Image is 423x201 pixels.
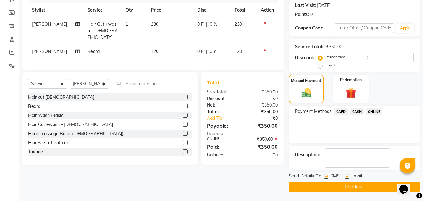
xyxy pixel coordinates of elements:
label: Redemption [340,77,362,83]
span: 1 [126,49,128,54]
div: Balance : [202,152,242,158]
label: Fixed [325,62,335,68]
div: ₹350.00 [242,136,282,143]
div: Discount: [295,55,314,61]
span: Email [351,173,362,181]
span: | [206,48,207,55]
span: [PERSON_NAME] [32,49,67,54]
div: ₹350.00 [242,108,282,115]
span: Payment Methods [295,108,332,115]
label: Manual Payment [291,78,321,83]
div: Paid: [202,143,242,151]
button: Checkout [289,182,420,192]
span: 0 % [210,21,217,28]
div: ₹0 [242,152,282,158]
div: ₹350.00 [326,44,342,50]
th: Price [147,3,193,17]
th: Service [84,3,122,17]
div: ₹0 [249,115,283,122]
span: 230 [151,21,158,27]
div: ₹0 [242,95,282,102]
div: [DATE] [317,2,331,9]
div: Hair wash Treatment [28,140,71,146]
input: Enter Offer / Coupon Code [335,23,394,33]
div: ONLINE [202,136,242,143]
div: Sub Total: [202,89,242,95]
label: Percentage [325,54,345,60]
a: Add Tip [202,115,249,122]
span: SMS [330,173,340,181]
th: Qty [122,3,147,17]
div: ₹350.00 [242,122,282,130]
img: _gift.svg [343,87,359,99]
button: Apply [396,24,414,33]
div: Hair Cut +wash - [DEMOGRAPHIC_DATA] [28,121,113,128]
span: 120 [151,49,158,54]
span: Send Details On [289,173,321,181]
div: Description: [295,151,320,158]
div: 0 [310,11,313,18]
div: ₹350.00 [242,89,282,95]
span: [PERSON_NAME] [32,21,67,27]
input: Search or Scan [114,79,192,88]
div: ₹350.00 [242,143,282,151]
span: Hair Cut +wash - [DEMOGRAPHIC_DATA] [87,21,118,40]
div: Service Total: [295,44,323,50]
span: Total [207,79,221,86]
th: Action [257,3,278,17]
img: _cash.svg [298,87,314,98]
div: Payments [207,131,278,136]
div: Tounge [28,149,43,155]
div: Net: [202,102,242,108]
span: 0 F [197,48,204,55]
span: 0 % [210,48,217,55]
span: 0 F [197,21,204,28]
div: Beard [28,103,40,110]
div: Coupon Code [295,25,334,31]
span: Beard [87,49,100,54]
span: 1 [126,21,128,27]
span: CASH [350,108,364,115]
div: Hair cut [DEMOGRAPHIC_DATA] [28,94,94,101]
th: Stylist [28,3,84,17]
span: 120 [235,49,242,54]
iframe: chat widget [397,176,417,195]
span: ONLINE [366,108,382,115]
th: Total [231,3,257,17]
div: Hair Wash (Basic) [28,112,64,119]
div: Total: [202,108,242,115]
span: CARD [334,108,348,115]
div: Points: [295,11,309,18]
span: | [206,21,207,28]
div: Discount: [202,95,242,102]
span: 230 [235,21,242,27]
div: Head massage Basic ([DEMOGRAPHIC_DATA]) [28,130,123,137]
div: ₹350.00 [242,102,282,108]
div: Last Visit: [295,2,316,9]
th: Disc [193,3,231,17]
div: Payable: [202,122,242,130]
